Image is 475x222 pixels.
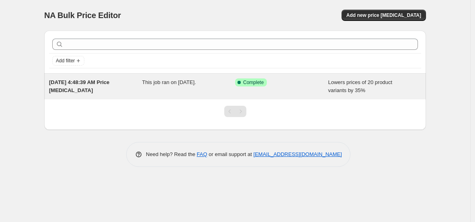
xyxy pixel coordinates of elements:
span: or email support at [207,151,254,157]
span: This job ran on [DATE]. [142,79,196,85]
span: Add new price [MEDICAL_DATA] [346,12,421,18]
button: Add new price [MEDICAL_DATA] [342,10,426,21]
span: [DATE] 4:48:39 AM Price [MEDICAL_DATA] [49,79,109,93]
nav: Pagination [224,106,246,117]
span: Add filter [56,58,75,64]
span: Lowers prices of 20 product variants by 35% [328,79,393,93]
button: Add filter [52,56,84,66]
span: Complete [243,79,264,86]
a: [EMAIL_ADDRESS][DOMAIN_NAME] [254,151,342,157]
span: Need help? Read the [146,151,197,157]
a: FAQ [197,151,207,157]
span: NA Bulk Price Editor [44,11,121,20]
